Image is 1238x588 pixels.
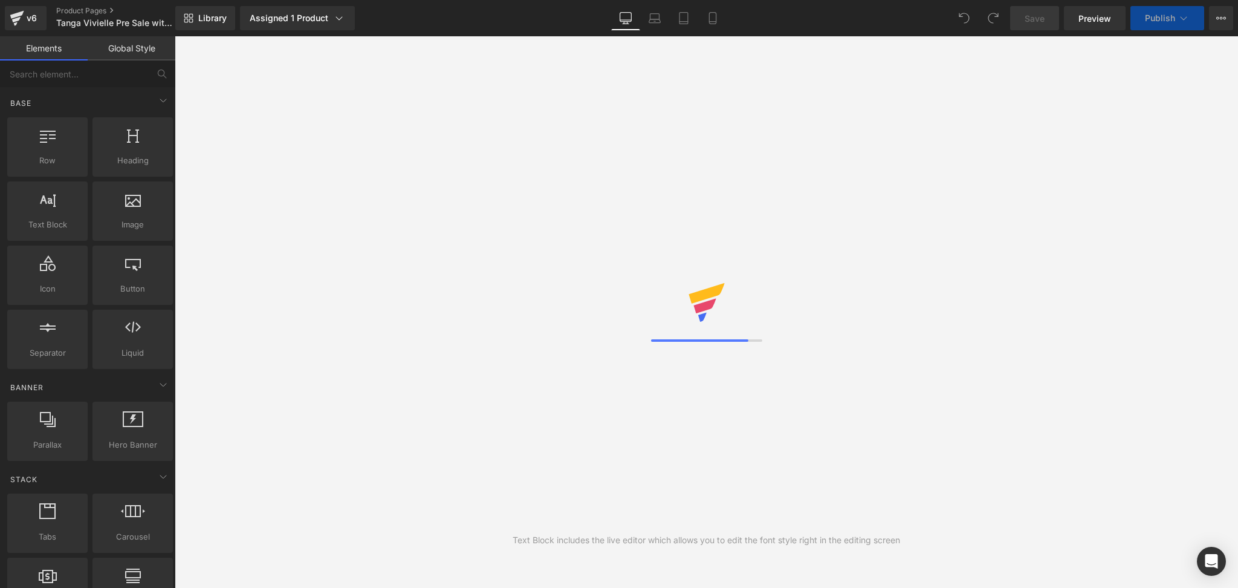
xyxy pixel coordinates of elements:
[96,439,169,451] span: Hero Banner
[611,6,640,30] a: Desktop
[96,531,169,543] span: Carousel
[96,347,169,359] span: Liquid
[11,283,84,295] span: Icon
[1064,6,1126,30] a: Preview
[198,13,227,24] span: Library
[640,6,669,30] a: Laptop
[250,12,345,24] div: Assigned 1 Product
[1025,12,1045,25] span: Save
[24,10,39,26] div: v6
[9,97,33,109] span: Base
[11,439,84,451] span: Parallax
[11,347,84,359] span: Separator
[56,6,195,16] a: Product Pages
[11,218,84,231] span: Text Block
[513,534,900,547] div: Text Block includes the live editor which allows you to edit the font style right in the editing ...
[981,6,1005,30] button: Redo
[88,36,175,60] a: Global Style
[5,6,47,30] a: v6
[1130,6,1204,30] button: Publish
[11,531,84,543] span: Tabs
[96,218,169,231] span: Image
[96,283,169,295] span: Button
[11,154,84,167] span: Row
[175,6,235,30] a: New Library
[9,382,45,393] span: Banner
[669,6,698,30] a: Tablet
[96,154,169,167] span: Heading
[56,18,172,28] span: Tanga Vivielle Pre Sale with costs
[1078,12,1111,25] span: Preview
[952,6,976,30] button: Undo
[1145,13,1175,23] span: Publish
[9,474,39,485] span: Stack
[1197,547,1226,576] div: Open Intercom Messenger
[698,6,727,30] a: Mobile
[1209,6,1233,30] button: More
